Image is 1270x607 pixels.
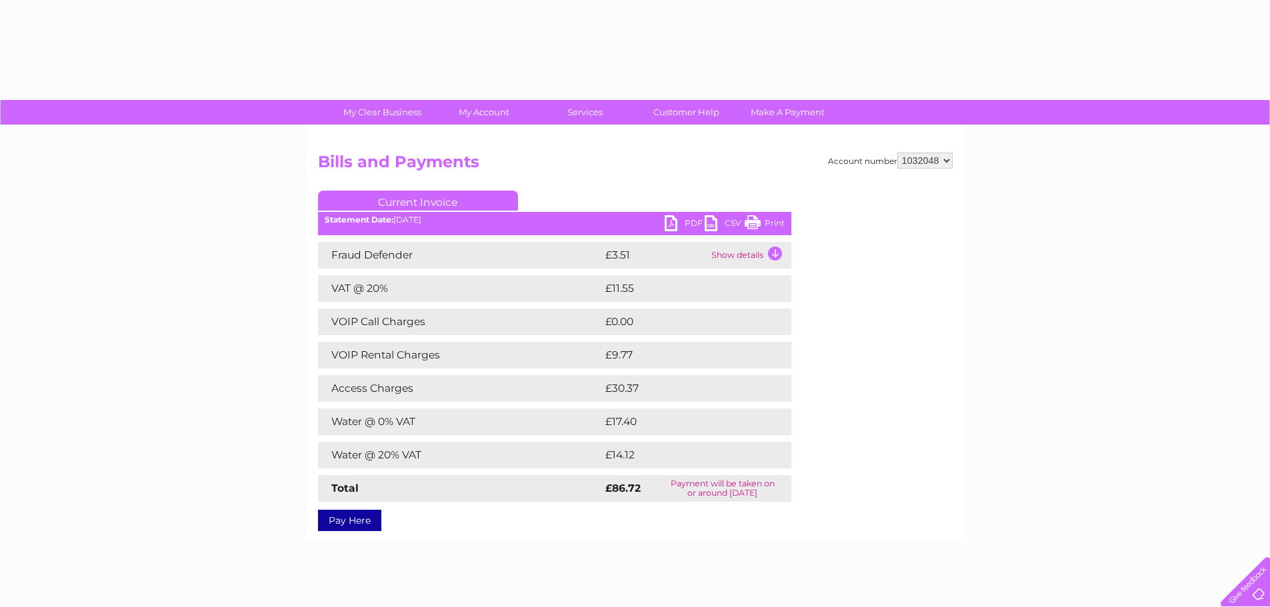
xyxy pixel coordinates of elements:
[828,153,953,169] div: Account number
[318,242,602,269] td: Fraud Defender
[631,100,741,125] a: Customer Help
[318,308,602,335] td: VOIP Call Charges
[429,100,539,125] a: My Account
[318,442,602,468] td: Water @ 20% VAT
[745,215,785,235] a: Print
[318,153,953,178] h2: Bills and Payments
[705,215,745,235] a: CSV
[318,215,791,225] div: [DATE]
[327,100,437,125] a: My Clear Business
[602,375,764,402] td: £30.37
[318,342,602,368] td: VOIP Rental Charges
[318,275,602,302] td: VAT @ 20%
[602,242,708,269] td: £3.51
[708,242,791,269] td: Show details
[318,375,602,402] td: Access Charges
[325,215,393,225] b: Statement Date:
[318,191,518,211] a: Current Invoice
[602,408,763,435] td: £17.40
[665,215,705,235] a: PDF
[318,510,381,531] a: Pay Here
[602,342,760,368] td: £9.77
[331,482,359,494] strong: Total
[602,275,761,302] td: £11.55
[530,100,640,125] a: Services
[605,482,641,494] strong: £86.72
[602,308,761,335] td: £0.00
[602,442,762,468] td: £14.12
[654,475,791,502] td: Payment will be taken on or around [DATE]
[318,408,602,435] td: Water @ 0% VAT
[733,100,843,125] a: Make A Payment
